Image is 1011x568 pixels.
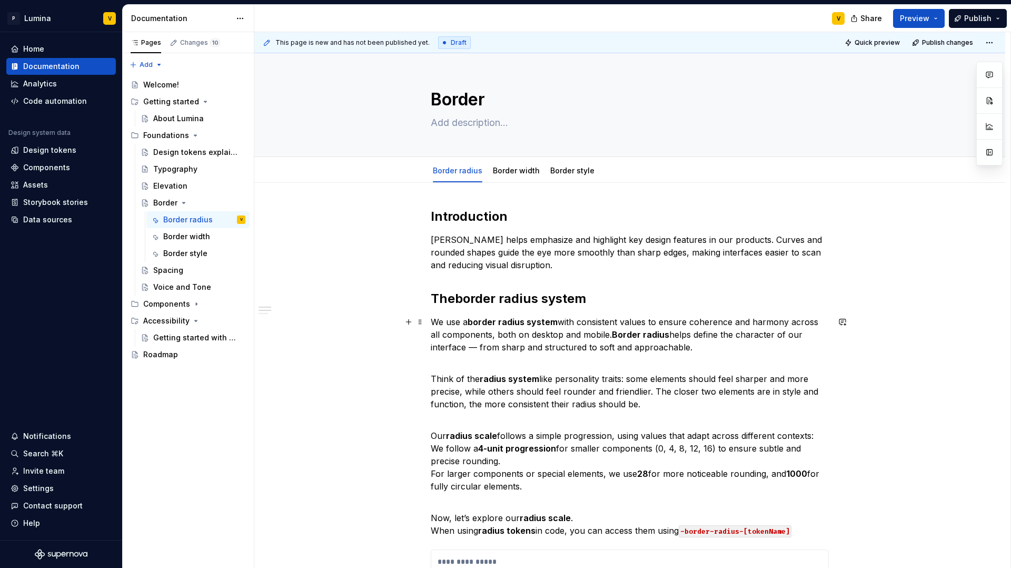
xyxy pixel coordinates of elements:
a: Roadmap [126,346,250,363]
button: Quick preview [841,35,905,50]
div: Border style [546,159,599,181]
button: Contact support [6,497,116,514]
strong: 1000 [786,468,807,479]
span: 10 [210,38,220,47]
a: Analytics [6,75,116,92]
div: Assets [23,180,48,190]
div: Lumina [24,13,51,24]
span: Publish [964,13,992,24]
code: -border-radius-[tokenName] [679,525,791,537]
p: Now, let’s explore our . When using in code, you can access them using [431,499,829,537]
a: Border style [550,166,594,175]
a: Border style [146,245,250,262]
a: Voice and Tone [136,279,250,296]
div: Notifications [23,431,71,442]
p: We use a with consistent values to ensure coherence and harmony across all components, both on de... [431,316,829,354]
div: Contact support [23,501,83,511]
a: Getting started with accessibility [136,329,250,346]
span: Share [860,13,882,24]
a: Border width [493,166,540,175]
div: Components [143,299,190,309]
div: Documentation [131,13,231,24]
a: Border [136,194,250,211]
div: Accessibility [143,316,190,326]
a: About Lumina [136,110,250,127]
div: Getting started [126,93,250,110]
strong: border radius system [468,317,558,327]
a: Design tokens [6,142,116,159]
button: Share [845,9,889,28]
div: Welcome! [143,80,179,90]
textarea: Border [429,87,827,112]
a: Welcome! [126,76,250,93]
div: Search ⌘K [23,448,63,459]
div: Border style [163,248,207,259]
div: Design system data [8,129,71,137]
div: Getting started with accessibility [153,332,240,343]
strong: Introduction [431,209,508,224]
div: Accessibility [126,312,250,329]
a: Border width [146,228,250,245]
strong: radius system [480,374,539,384]
div: Analytics [23,79,57,89]
p: Think of the like personality traits: some elements should feel sharper and more precise, while o... [431,360,829,410]
div: Invite team [23,466,64,476]
a: Spacing [136,262,250,279]
div: V [108,14,112,23]
a: Border radius [433,166,482,175]
div: P [7,12,20,25]
strong: 28 [637,468,648,479]
svg: Supernova Logo [35,549,87,560]
div: V [240,214,243,225]
a: Documentation [6,58,116,75]
strong: Border radius [612,329,669,340]
span: Quick preview [855,38,900,47]
a: Storybook stories [6,194,116,211]
button: Search ⌘K [6,445,116,462]
strong: The [431,291,455,306]
div: V [837,14,840,23]
span: Draft [451,38,467,47]
div: Getting started [143,96,199,107]
button: Add [126,57,166,72]
div: Settings [23,483,54,494]
a: Design tokens explained [136,144,250,161]
button: Publish [949,9,1007,28]
div: Border radius [163,214,213,225]
div: Home [23,44,44,54]
button: PLuminaV [2,7,120,30]
a: Elevation [136,178,250,194]
div: Border [153,198,177,208]
div: Border width [163,231,210,242]
div: Elevation [153,181,187,191]
div: Foundations [126,127,250,144]
div: Typography [153,164,197,174]
div: Changes [180,38,220,47]
span: Publish changes [922,38,973,47]
div: Design tokens [23,145,76,155]
a: Assets [6,177,116,193]
div: Spacing [153,265,183,276]
a: Components [6,159,116,176]
div: Data sources [23,214,72,225]
div: Pages [131,38,161,47]
a: Typography [136,161,250,178]
div: Storybook stories [23,197,88,208]
div: About Lumina [153,113,204,124]
div: Voice and Tone [153,282,211,292]
a: Border radiusV [146,211,250,228]
div: Roadmap [143,349,178,360]
button: Publish changes [909,35,978,50]
h2: border radius system [431,290,829,307]
span: Preview [900,13,929,24]
span: This page is new and has not been published yet. [275,38,430,47]
a: Code automation [6,93,116,110]
a: Invite team [6,463,116,479]
div: Foundations [143,130,189,141]
button: Preview [893,9,945,28]
div: Components [126,296,250,312]
p: [PERSON_NAME] helps emphasize and highlight key design features in our products. Curves and round... [431,233,829,271]
strong: radius scale [446,430,497,441]
a: Home [6,41,116,57]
